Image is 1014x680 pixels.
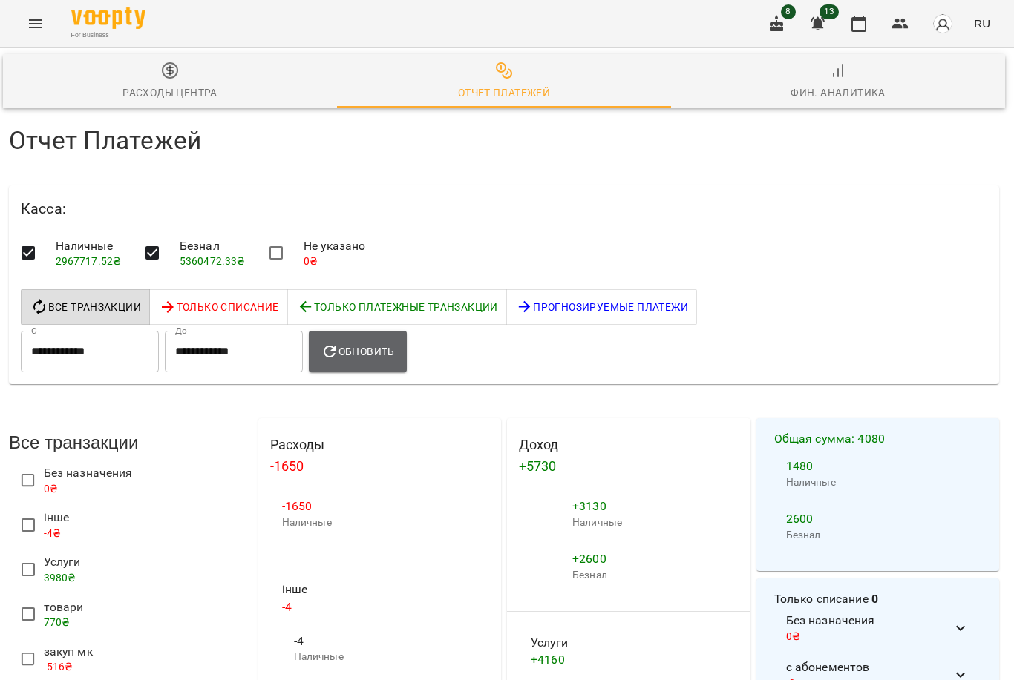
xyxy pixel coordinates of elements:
[159,298,278,316] span: Только списание
[786,459,814,473] span: 1480
[781,4,796,19] span: 8
[56,237,122,255] span: Наличные
[791,84,886,102] div: Фин. Аналитика
[572,552,606,566] span: + 2600
[968,10,996,37] button: RU
[321,343,395,360] span: Обновить
[531,634,709,652] span: Услуги
[572,499,606,513] span: + 3130
[932,13,953,34] img: avatar_s.png
[180,237,246,255] span: Безнал
[974,16,990,31] span: RU
[458,84,551,102] div: Отчет Платежей
[786,512,814,526] span: 2600
[180,255,246,267] span: 5360472.33 ₴
[820,4,839,19] span: 13
[44,553,81,571] span: Услуги
[56,255,122,267] span: 2967717.52 ₴
[270,459,490,474] h4: -1650
[516,298,688,316] span: Прогнозируемые платежи
[71,7,145,29] img: Voopty Logo
[18,6,53,42] button: Menu
[282,581,478,598] span: інше
[297,298,498,316] span: Только платежные транзакции
[282,499,313,513] span: -1650
[774,590,982,608] h4: Только списание
[44,572,76,584] span: 3980 ₴
[9,433,252,452] h3: Все транзакции
[294,633,466,650] span: -4
[30,298,141,316] span: Все Транзакции
[774,430,982,448] h4: Общая сумма : 4080
[149,289,287,325] button: Только списание
[44,598,84,616] span: товари
[294,650,466,664] p: Наличные
[572,515,727,530] p: Наличные
[71,30,145,40] span: For Business
[9,125,999,156] h4: Отчет Платежей
[519,459,739,474] h4: + 5730
[786,528,970,543] p: Безнал
[44,527,61,539] span: -4 ₴
[519,438,739,452] h4: Доход
[44,464,133,482] span: Без назначения
[44,483,58,495] span: 0 ₴
[871,592,878,606] b: 0
[21,197,987,220] h6: Касса :
[572,568,727,583] p: Безнал
[44,643,93,661] span: закуп мк
[304,255,318,267] span: 0 ₴
[506,289,697,325] button: Прогнозируемые платежи
[786,630,800,642] span: 0 ₴
[282,515,478,530] p: Наличные
[304,237,365,255] span: Не указано
[287,289,507,325] button: Только платежные транзакции
[270,438,490,452] h4: Расходы
[309,331,407,372] button: Обновить
[44,661,73,673] span: -516 ₴
[282,600,292,614] span: -4
[786,658,952,676] span: с абонементов
[786,475,970,490] p: Наличные
[531,653,565,667] span: + 4160
[786,612,952,630] span: Без назначения
[44,509,70,526] span: інше
[122,84,217,102] div: Расходы Центра
[21,289,150,325] button: Все Транзакции
[44,616,71,628] span: 770 ₴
